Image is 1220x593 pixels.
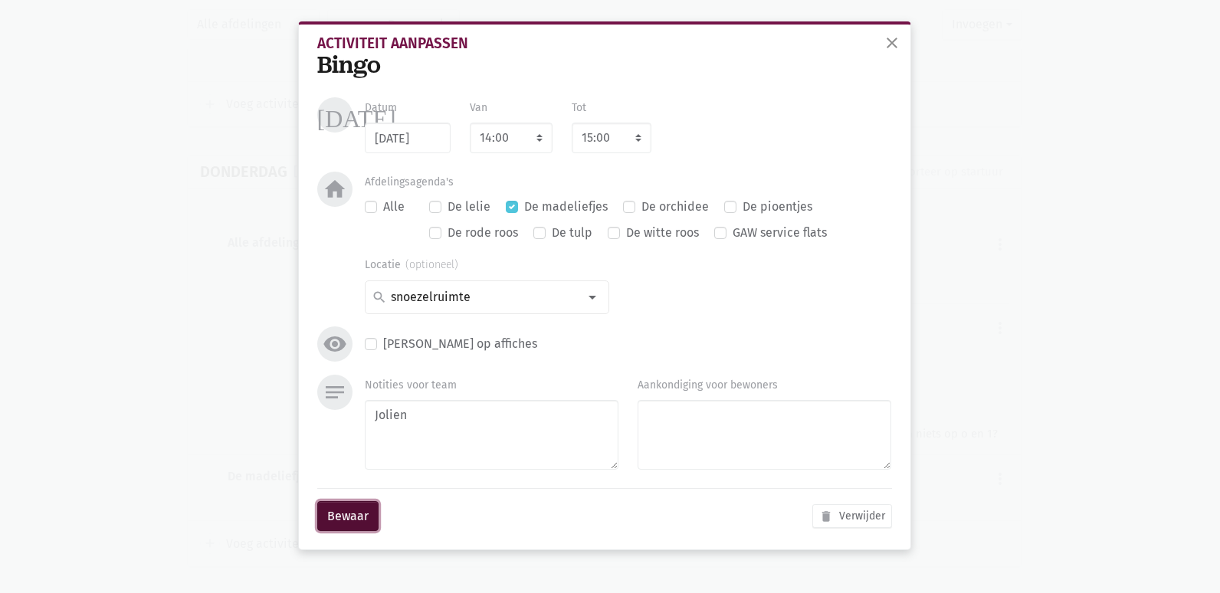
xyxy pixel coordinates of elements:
div: Activiteit aanpassen [317,37,892,51]
div: Bingo [317,51,892,79]
label: Afdelingsagenda's [365,174,454,191]
label: [PERSON_NAME] op affiches [383,334,537,354]
label: Tot [572,100,586,116]
i: delete [819,509,833,523]
label: Locatie [365,257,458,274]
label: De lelie [448,197,490,217]
label: Aankondiging voor bewoners [638,377,778,394]
label: De tulp [552,223,592,243]
label: De witte roos [626,223,699,243]
label: Notities voor team [365,377,457,394]
i: home [323,177,347,201]
label: Van [470,100,487,116]
span: close [883,34,901,52]
input: snoezelruimte [389,287,578,307]
label: GAW service flats [733,223,827,243]
i: visibility [323,332,347,356]
label: Datum [365,100,397,116]
button: Bewaar [317,501,379,532]
label: De orchidee [641,197,709,217]
label: De madeliefjes [524,197,608,217]
i: [DATE] [317,103,396,127]
label: Alle [383,197,405,217]
label: De pioentjes [743,197,812,217]
i: notes [323,380,347,405]
label: De rode roos [448,223,518,243]
button: Verwijder [812,504,892,528]
button: sluiten [877,28,907,61]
